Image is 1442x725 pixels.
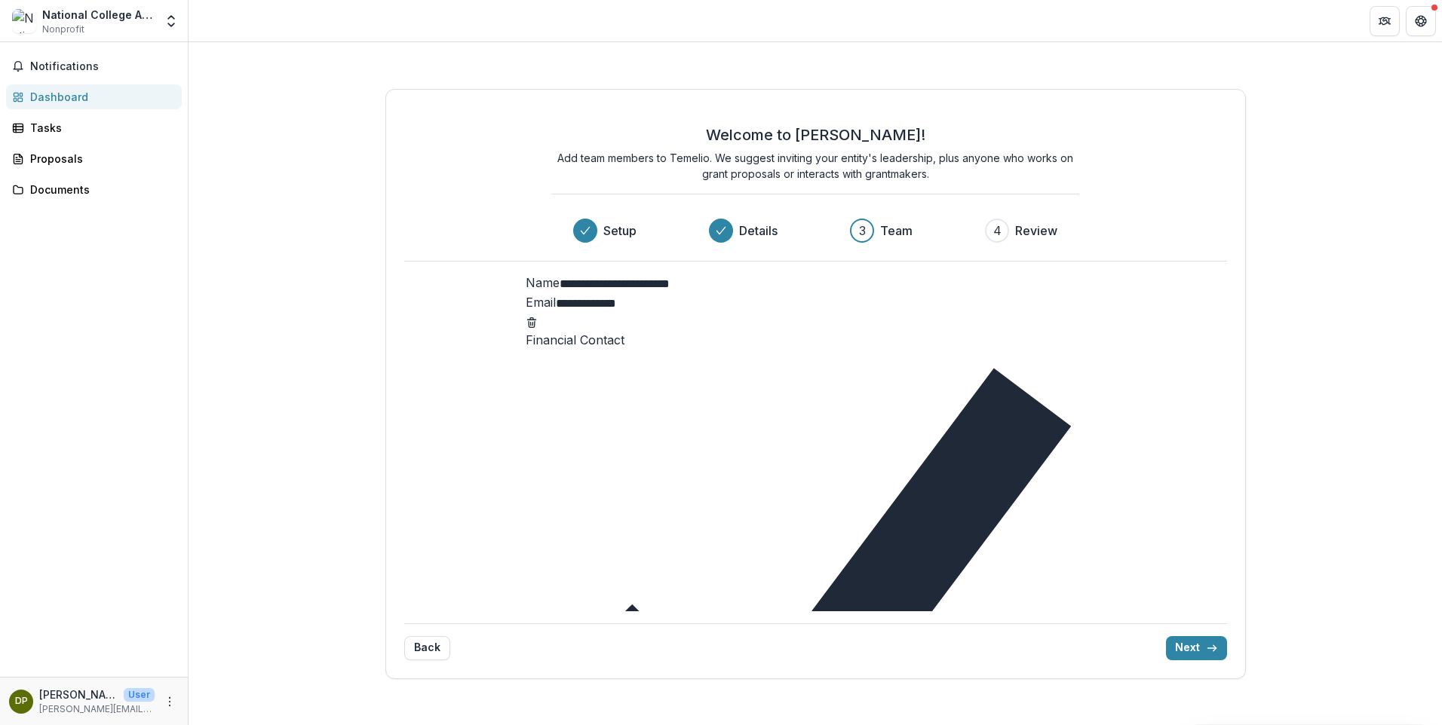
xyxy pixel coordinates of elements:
p: [PERSON_NAME] [39,687,118,702]
button: Back [404,636,450,660]
button: More [161,693,179,711]
h3: Details [739,222,778,240]
p: [PERSON_NAME][EMAIL_ADDRESS][DOMAIN_NAME] [39,702,155,716]
button: Get Help [1406,6,1436,36]
div: National College Access Network [42,7,155,23]
h3: Review [1015,222,1057,240]
div: 3 [859,222,866,240]
div: Danise Peña [15,696,28,706]
button: Next [1166,636,1227,660]
div: Progress [573,219,1057,243]
a: Documents [6,177,182,202]
img: National College Access Network [12,9,36,33]
a: Tasks [6,115,182,140]
h3: Team [880,222,913,240]
button: Remove team member [526,313,538,331]
div: Proposals [30,151,170,167]
p: Add team members to Temelio. We suggest inviting your entity's leadership, plus anyone who works ... [551,150,1079,182]
span: Notifications [30,60,176,73]
div: Documents [30,182,170,197]
button: Open entity switcher [161,6,182,36]
span: Financial Contact [526,332,624,347]
button: Partners [1370,6,1400,36]
h3: Setup [603,222,637,240]
a: Proposals [6,146,182,171]
a: Dashboard [6,84,182,109]
label: Name [526,275,560,290]
div: Dashboard [30,89,170,105]
label: Email [526,295,556,310]
div: Tasks [30,120,170,136]
h2: Welcome to [PERSON_NAME]! [706,126,925,144]
button: Notifications [6,54,182,78]
p: User [124,688,155,702]
span: Nonprofit [42,23,84,36]
div: 4 [993,222,1002,240]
